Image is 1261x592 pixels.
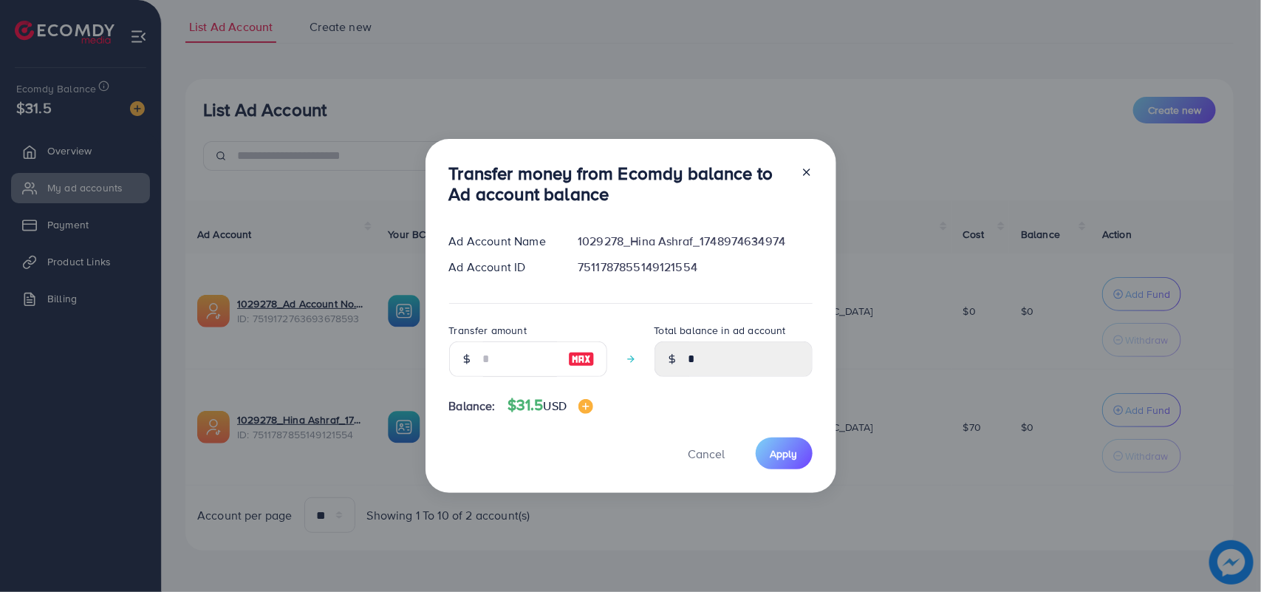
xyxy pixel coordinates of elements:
div: 1029278_Hina Ashraf_1748974634974 [566,233,824,250]
span: Cancel [688,446,725,462]
button: Cancel [670,438,744,469]
span: Balance: [449,398,496,415]
img: image [578,399,593,414]
img: image [568,350,595,368]
h3: Transfer money from Ecomdy balance to Ad account balance [449,163,789,205]
h4: $31.5 [508,396,593,415]
div: 7511787855149121554 [566,259,824,276]
button: Apply [756,438,813,469]
span: Apply [770,446,798,461]
div: Ad Account Name [437,233,567,250]
label: Total balance in ad account [655,323,786,338]
span: USD [544,398,567,414]
label: Transfer amount [449,323,527,338]
div: Ad Account ID [437,259,567,276]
